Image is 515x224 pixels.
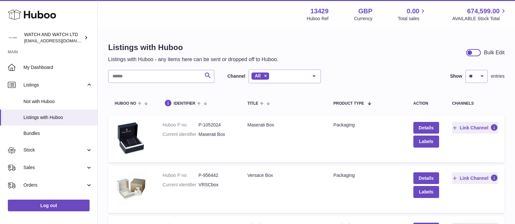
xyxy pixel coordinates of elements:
dt: Current identifier [163,182,198,188]
span: Huboo no [115,101,136,106]
div: packaging [334,122,400,128]
div: packaging [334,172,400,178]
strong: GBP [358,7,372,16]
dd: P-956442 [198,172,234,178]
h1: Listings with Huboo [108,42,279,53]
dt: Current identifier [163,131,198,138]
span: All [255,73,261,78]
span: entries [491,73,505,79]
span: [EMAIL_ADDRESS][DOMAIN_NAME] [24,38,96,43]
img: Maserati Box [115,122,147,154]
dd: P-1052024 [198,122,234,128]
dt: Huboo P no [163,122,198,128]
div: Versace Box [248,172,321,178]
span: Stock [23,147,86,153]
p: Listings with Huboo - any items here can be sent or dropped off to Huboo. [108,56,279,63]
span: 674,599.00 [467,7,500,16]
label: Channel [227,73,245,79]
img: Versace Box [115,172,147,205]
a: Details [413,172,439,184]
div: Currency [354,16,373,22]
dd: Maserati Box [198,131,234,138]
span: Link Channel [460,125,488,131]
span: Not with Huboo [23,99,93,105]
div: channels [452,101,498,106]
dd: VRSCbox [198,182,234,188]
a: Log out [8,200,90,211]
span: identifier [174,101,195,106]
span: 0.00 [407,7,420,16]
span: Orders [23,182,86,188]
span: Bundles [23,130,93,137]
div: action [413,101,439,106]
div: Huboo Ref [307,16,329,22]
img: internalAdmin-13429@internal.huboo.com [8,33,18,43]
span: AVAILABLE Stock Total [452,16,507,22]
a: 674,599.00 AVAILABLE Stock Total [452,7,507,22]
button: Labels [413,136,439,147]
span: Total sales [398,16,427,22]
span: My Dashboard [23,64,93,71]
label: Show [450,73,462,79]
button: Labels [413,186,439,198]
span: Link Channel [460,175,488,181]
span: Listings with Huboo [23,114,93,121]
div: Bulk Edit [484,49,505,56]
span: Sales [23,165,86,171]
span: Product Type [334,101,364,106]
span: Listings [23,82,86,88]
div: Maserati Box [248,122,321,128]
dt: Huboo P no [163,172,198,178]
a: Details [413,122,439,134]
span: title [248,101,258,106]
button: Link Channel [452,122,498,134]
div: WATCH AND WATCH LTD [24,32,83,44]
button: Link Channel [452,172,498,184]
a: 0.00 Total sales [398,7,427,22]
strong: 13429 [310,7,329,16]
